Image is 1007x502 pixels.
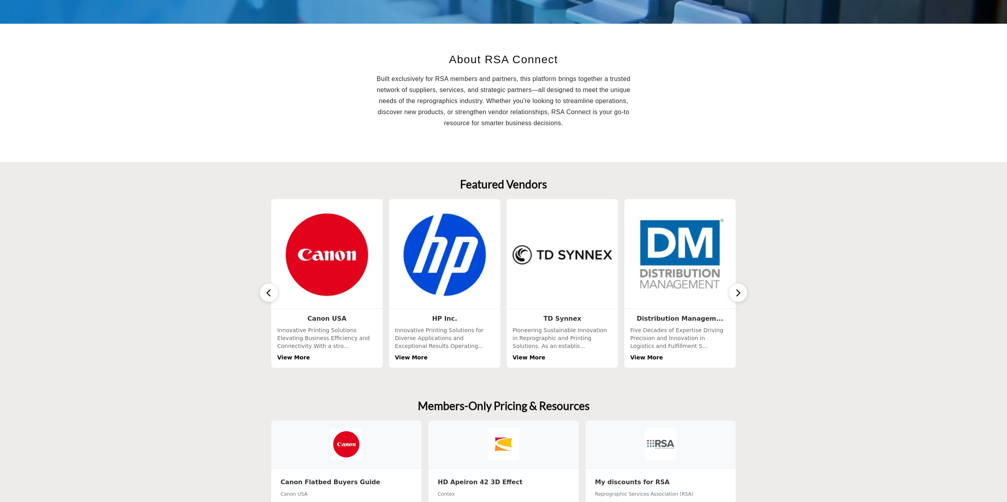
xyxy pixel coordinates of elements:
div: Innovative Printing Solutions Elevating Business Efficiency and Connectivity With a stro... [277,327,377,361]
div: Innovative Printing Solutions for Diverse Applications and Exceptional Results Operating... [395,327,494,361]
h3: Canon Flatbed Buyers Guide [281,478,412,487]
h3: My discounts for RSA [595,478,726,487]
span: Canon USA [281,491,308,497]
h2: Featured Vendors [460,178,547,191]
a: View More [513,354,545,361]
a: View More [630,354,663,361]
a: HP Inc. [432,315,457,322]
div: Five Decades of Expertise Driving Precision and Innovation in Logistics and Fulfillment S... [630,327,730,361]
img: HP Inc. [395,205,494,305]
img: Reprographic Services Association (RSA) [645,429,676,460]
img: TD Synnex [513,205,612,305]
img: Contex [488,429,519,460]
span: Contex [438,491,455,497]
a: My discounts for RSA [595,478,726,490]
a: View More [395,354,428,361]
a: Canon USA [308,315,347,322]
a: View More [277,354,310,361]
div: Pioneering Sustainable Innovation in Reprographic and Printing Solutions. As an establis... [513,327,612,361]
span: Reprographic Services Association (RSA) [595,491,693,497]
img: Canon USA [277,205,377,305]
h2: About RSA Connect [368,51,640,68]
img: Canon USA [331,429,362,460]
img: Distribution Managem... [630,205,730,305]
p: Built exclusively for RSA members and partners, this platform brings together a trusted network o... [368,73,640,129]
a: Canon Flatbed Buyers Guide [281,478,412,490]
h3: HD Apeiron 42 3D Effect [438,478,569,487]
a: TD Synnex [543,315,581,322]
a: HD Apeiron 42 3D Effect [438,478,569,490]
a: Distribution Managem... [637,315,723,322]
h2: Members-Only Pricing & Resources [418,399,590,413]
